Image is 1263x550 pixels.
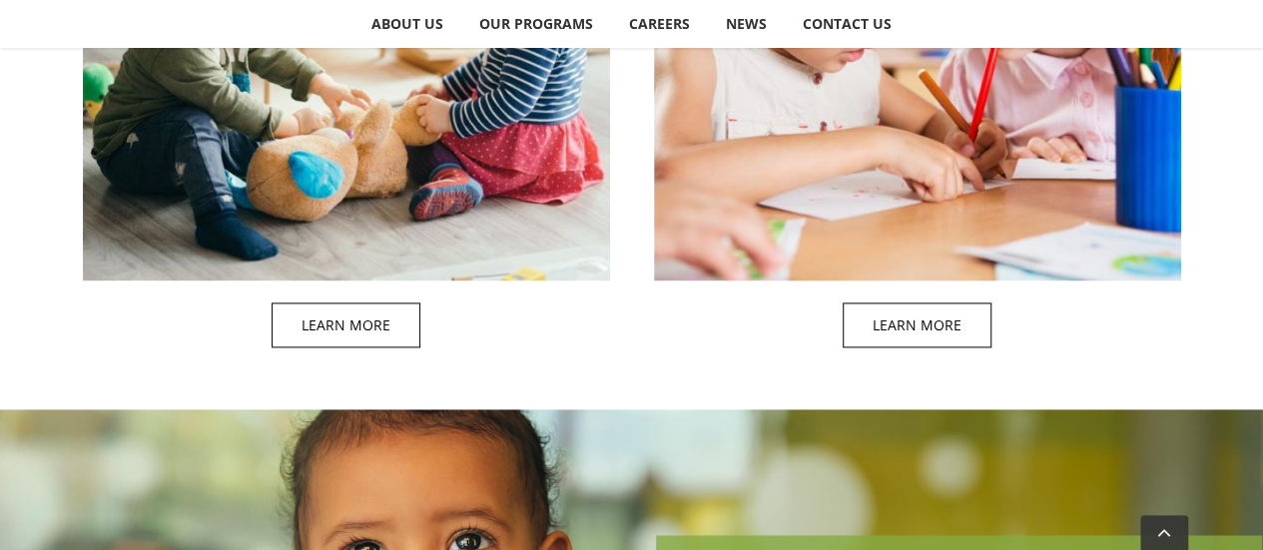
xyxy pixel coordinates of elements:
[629,17,690,31] span: CAREERS
[479,17,593,31] span: OUR PROGRAMS
[354,4,461,44] a: ABOUT US
[803,17,892,31] span: CONTACT US
[709,4,785,44] a: NEWS
[786,4,910,44] a: CONTACT US
[371,17,443,31] span: ABOUT US
[726,17,767,31] span: NEWS
[612,4,708,44] a: CAREERS
[462,4,611,44] a: OUR PROGRAMS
